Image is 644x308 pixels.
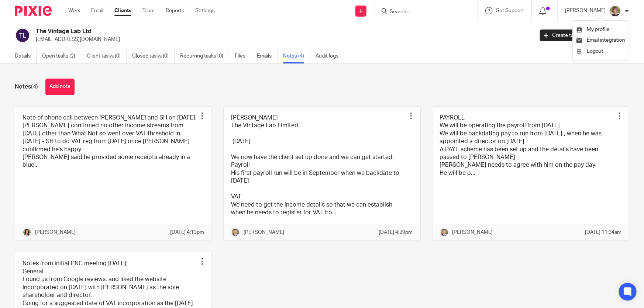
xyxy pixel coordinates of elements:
[114,7,131,14] a: Clients
[576,46,625,57] a: Logout
[15,28,30,43] img: svg%3E
[587,27,610,32] span: My profile
[132,49,175,63] a: Closed tasks (0)
[45,79,75,95] button: Add note
[231,228,240,237] img: High%20Res%20Andrew%20Price%20Accountants_Poppy%20Jakes%20photography-1109.jpg
[15,6,52,16] img: Pixie
[576,38,625,43] a: Email integration
[316,49,344,63] a: Audit logs
[283,49,310,63] a: Notes (4)
[565,7,606,14] p: [PERSON_NAME]
[257,49,278,63] a: Emails
[91,7,103,14] a: Email
[180,49,229,63] a: Recurring tasks (0)
[587,38,625,43] span: Email integration
[576,27,610,32] a: My profile
[244,229,284,236] p: [PERSON_NAME]
[142,7,155,14] a: Team
[31,84,38,90] span: (4)
[15,49,37,63] a: Details
[587,49,603,54] span: Logout
[170,229,204,236] p: [DATE] 4:13pm
[15,83,38,91] h1: Notes
[609,5,621,17] img: High%20Res%20Andrew%20Price%20Accountants_Poppy%20Jakes%20photography-1142.jpg
[389,9,455,15] input: Search
[585,229,621,236] p: [DATE] 11:34am
[87,49,127,63] a: Client tasks (0)
[496,8,524,13] span: Get Support
[166,7,184,14] a: Reports
[36,28,430,35] h2: The Vintage Lab Ltd
[195,7,215,14] a: Settings
[452,229,493,236] p: [PERSON_NAME]
[42,49,81,63] a: Open tasks (2)
[36,36,529,43] p: [EMAIL_ADDRESS][DOMAIN_NAME]
[540,30,583,41] a: Create task
[23,228,31,237] img: High%20Res%20Andrew%20Price%20Accountants_Poppy%20Jakes%20photography-1153.jpg
[379,229,413,236] p: [DATE] 4:29pm
[68,7,80,14] a: Work
[35,229,76,236] p: [PERSON_NAME]
[440,228,449,237] img: High%20Res%20Andrew%20Price%20Accountants_Poppy%20Jakes%20photography-1109.jpg
[235,49,251,63] a: Files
